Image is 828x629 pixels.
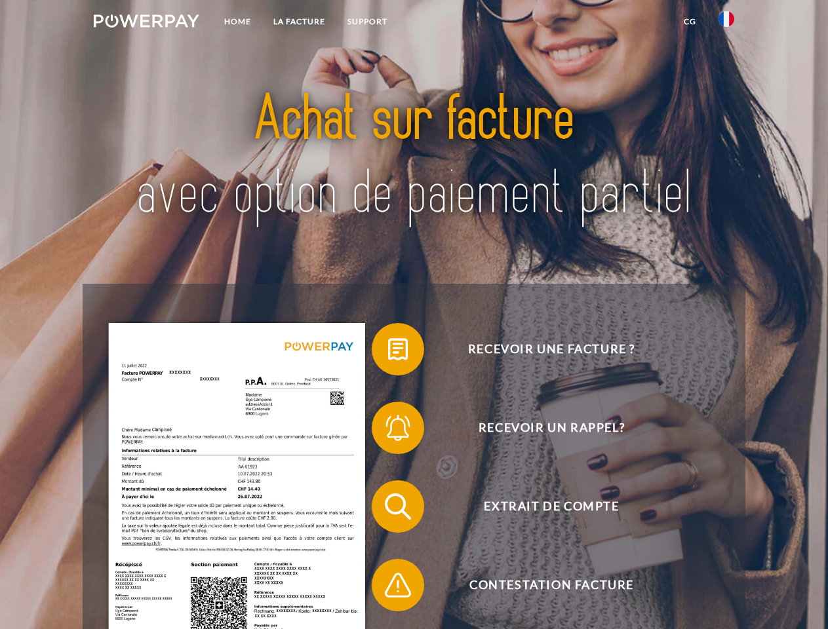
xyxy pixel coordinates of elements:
[372,559,713,611] button: Contestation Facture
[372,323,713,375] button: Recevoir une facture ?
[391,480,712,533] span: Extrait de compte
[213,10,262,33] a: Home
[382,411,414,444] img: qb_bell.svg
[125,63,703,251] img: title-powerpay_fr.svg
[372,480,713,533] button: Extrait de compte
[262,10,336,33] a: LA FACTURE
[372,402,713,454] button: Recevoir un rappel?
[673,10,707,33] a: CG
[391,559,712,611] span: Contestation Facture
[94,14,199,28] img: logo-powerpay-white.svg
[391,402,712,454] span: Recevoir un rappel?
[382,490,414,523] img: qb_search.svg
[382,333,414,366] img: qb_bill.svg
[391,323,712,375] span: Recevoir une facture ?
[382,569,414,601] img: qb_warning.svg
[336,10,399,33] a: Support
[719,11,734,27] img: fr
